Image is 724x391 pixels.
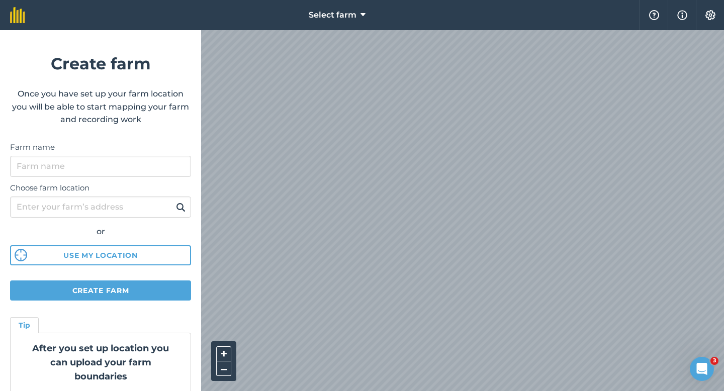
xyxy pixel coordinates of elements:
button: Create farm [10,280,191,301]
label: Farm name [10,141,191,153]
span: 3 [710,357,718,365]
button: – [216,361,231,376]
img: fieldmargin Logo [10,7,25,23]
img: A question mark icon [648,10,660,20]
span: Select farm [309,9,356,21]
img: svg+xml;base64,PHN2ZyB4bWxucz0iaHR0cDovL3d3dy53My5vcmcvMjAwMC9zdmciIHdpZHRoPSIxNyIgaGVpZ2h0PSIxNy... [677,9,687,21]
div: or [10,225,191,238]
p: Once you have set up your farm location you will be able to start mapping your farm and recording... [10,87,191,126]
img: svg%3e [15,249,27,261]
button: + [216,346,231,361]
img: svg+xml;base64,PHN2ZyB4bWxucz0iaHR0cDovL3d3dy53My5vcmcvMjAwMC9zdmciIHdpZHRoPSIxOSIgaGVpZ2h0PSIyNC... [176,201,186,213]
h1: Create farm [10,51,191,76]
img: A cog icon [704,10,716,20]
input: Farm name [10,156,191,177]
strong: After you set up location you can upload your farm boundaries [32,343,169,382]
label: Choose farm location [10,182,191,194]
input: Enter your farm’s address [10,197,191,218]
iframe: Intercom live chat [690,357,714,381]
button: Use my location [10,245,191,265]
h4: Tip [19,320,30,331]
